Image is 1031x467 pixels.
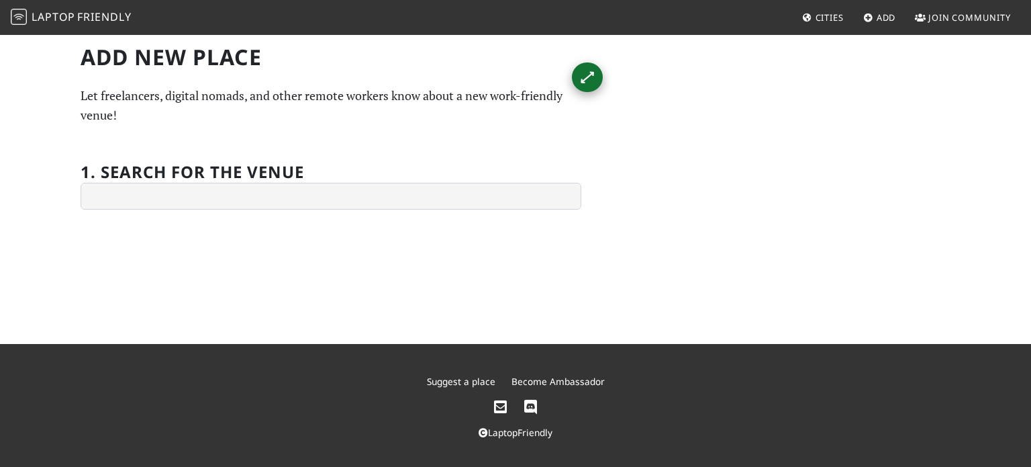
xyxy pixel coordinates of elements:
[479,426,552,439] a: LaptopFriendly
[910,5,1016,30] a: Join Community
[81,86,581,125] p: Let freelancers, digital nomads, and other remote workers know about a new work-friendly venue!
[427,375,495,388] a: Suggest a place
[816,11,844,24] span: Cities
[11,9,27,25] img: LaptopFriendly
[77,9,131,24] span: Friendly
[928,11,1011,24] span: Join Community
[81,44,581,70] h1: Add new Place
[511,375,605,388] a: Become Ambassador
[32,9,75,24] span: Laptop
[797,5,849,30] a: Cities
[877,11,896,24] span: Add
[81,163,304,182] h2: 1. Search for the venue
[575,65,600,91] div: ⟷
[858,5,901,30] a: Add
[11,6,132,30] a: LaptopFriendly LaptopFriendly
